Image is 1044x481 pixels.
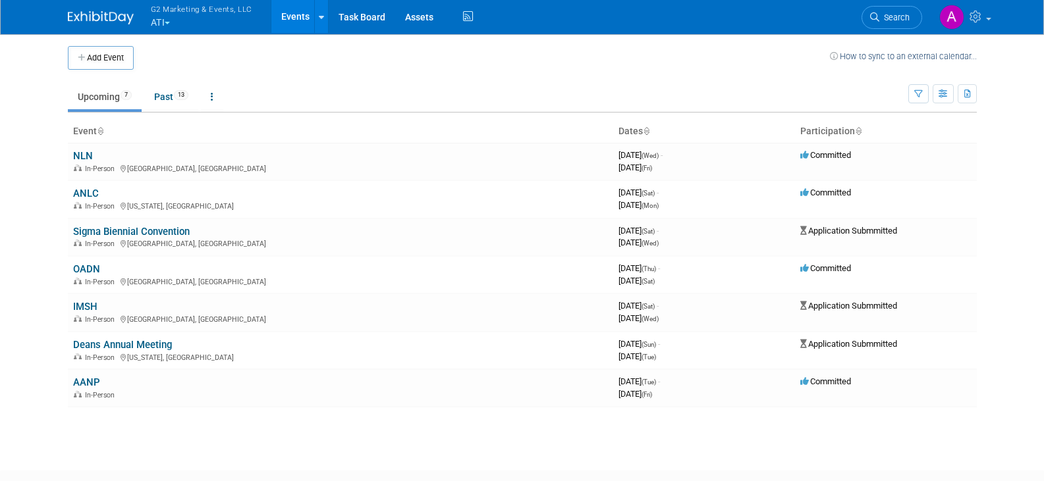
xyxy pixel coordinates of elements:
span: - [661,150,663,160]
span: [DATE] [618,376,660,386]
span: (Wed) [642,152,659,159]
th: Event [68,120,613,143]
div: [GEOGRAPHIC_DATA], [GEOGRAPHIC_DATA] [73,276,608,286]
a: NLN [73,150,93,162]
a: OADN [73,263,100,275]
img: In-Person Event [74,391,82,397]
span: (Thu) [642,265,656,272]
span: (Mon) [642,202,659,209]
span: (Tue) [642,353,656,361]
div: [GEOGRAPHIC_DATA], [GEOGRAPHIC_DATA] [73,238,608,248]
span: [DATE] [618,313,659,323]
span: G2 Marketing & Events, LLC [151,2,252,16]
span: [DATE] [618,351,656,361]
span: In-Person [85,391,119,399]
span: Application Submmitted [800,339,897,349]
span: [DATE] [618,188,659,197]
span: [DATE] [618,150,663,160]
span: - [657,226,659,236]
span: Committed [800,188,851,197]
span: [DATE] [618,276,655,286]
a: Sigma Biennial Convention [73,226,190,238]
span: [DATE] [618,226,659,236]
span: Committed [800,376,851,386]
span: [DATE] [618,339,660,349]
span: 7 [121,90,132,100]
span: Committed [800,263,851,273]
span: Committed [800,150,851,160]
img: In-Person Event [74,353,82,360]
span: - [657,188,659,197]
img: In-Person Event [74,278,82,284]
span: [DATE] [618,200,659,210]
span: [DATE] [618,389,652,399]
span: - [658,376,660,386]
a: Past13 [144,84,198,109]
span: (Fri) [642,391,652,398]
span: (Sat) [642,228,655,235]
span: (Sat) [642,190,655,197]
span: [DATE] [618,263,660,273]
span: - [657,301,659,311]
span: Application Submmitted [800,301,897,311]
span: [DATE] [618,301,659,311]
div: [US_STATE], [GEOGRAPHIC_DATA] [73,200,608,211]
a: Deans Annual Meeting [73,339,172,351]
span: (Fri) [642,165,652,172]
span: (Sat) [642,278,655,285]
a: How to sync to an external calendar... [830,51,977,61]
img: In-Person Event [74,202,82,209]
span: (Tue) [642,378,656,386]
a: IMSH [73,301,97,313]
a: Sort by Participation Type [855,126,862,136]
span: [DATE] [618,238,659,247]
a: AANP [73,376,100,388]
div: [GEOGRAPHIC_DATA], [GEOGRAPHIC_DATA] [73,313,608,324]
th: Dates [613,120,795,143]
th: Participation [795,120,977,143]
span: Search [879,13,910,22]
div: [US_STATE], [GEOGRAPHIC_DATA] [73,351,608,362]
img: ExhibitDay [68,11,134,24]
span: [DATE] [618,163,652,172]
span: Application Submmitted [800,226,897,236]
a: Sort by Event Name [97,126,103,136]
span: (Wed) [642,315,659,322]
a: Search [862,6,922,29]
span: - [658,339,660,349]
span: 13 [174,90,188,100]
div: [GEOGRAPHIC_DATA], [GEOGRAPHIC_DATA] [73,163,608,173]
span: In-Person [85,240,119,248]
span: In-Person [85,202,119,211]
span: In-Person [85,353,119,362]
img: In-Person Event [74,315,82,322]
img: In-Person Event [74,165,82,171]
span: (Wed) [642,240,659,247]
img: In-Person Event [74,240,82,246]
img: Anna Lerner [939,5,964,30]
a: Sort by Start Date [643,126,649,136]
span: - [658,263,660,273]
span: (Sat) [642,303,655,310]
a: ANLC [73,188,99,199]
span: In-Person [85,278,119,286]
span: (Sun) [642,341,656,348]
span: In-Person [85,315,119,324]
a: Upcoming7 [68,84,142,109]
span: In-Person [85,165,119,173]
button: Add Event [68,46,134,70]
